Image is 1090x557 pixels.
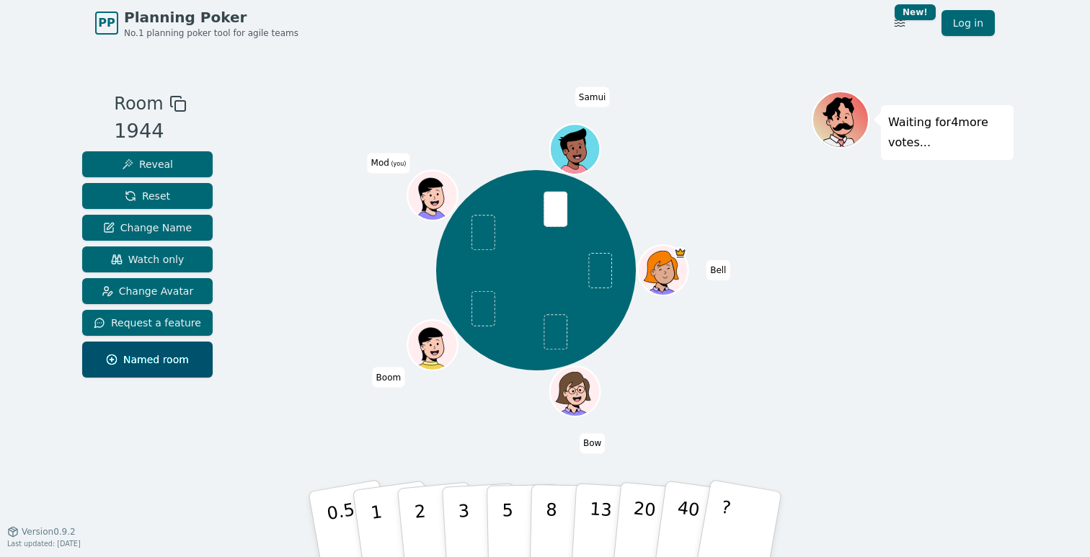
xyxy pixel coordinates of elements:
[82,215,213,241] button: Change Name
[82,310,213,336] button: Request a feature
[373,367,405,388] span: Click to change your name
[106,352,189,367] span: Named room
[82,151,213,177] button: Reveal
[575,87,610,107] span: Click to change your name
[887,10,913,36] button: New!
[888,112,1006,153] p: Waiting for 4 more votes...
[122,157,173,171] span: Reveal
[22,526,76,538] span: Version 0.9.2
[706,260,730,280] span: Click to change your name
[103,220,192,235] span: Change Name
[124,27,298,39] span: No.1 planning poker tool for agile teams
[114,117,186,146] div: 1944
[94,316,201,330] span: Request a feature
[82,278,213,304] button: Change Avatar
[114,91,163,117] span: Room
[580,434,605,454] span: Click to change your name
[409,172,456,219] button: Click to change your avatar
[124,7,298,27] span: Planning Poker
[7,526,76,538] button: Version0.9.2
[895,4,936,20] div: New!
[98,14,115,32] span: PP
[941,10,995,36] a: Log in
[7,540,81,548] span: Last updated: [DATE]
[389,161,407,168] span: (you)
[368,153,410,174] span: Click to change your name
[95,7,298,39] a: PPPlanning PokerNo.1 planning poker tool for agile teams
[674,247,686,259] span: Bell is the host
[82,342,213,378] button: Named room
[82,183,213,209] button: Reset
[125,189,170,203] span: Reset
[102,284,194,298] span: Change Avatar
[111,252,185,267] span: Watch only
[82,246,213,272] button: Watch only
